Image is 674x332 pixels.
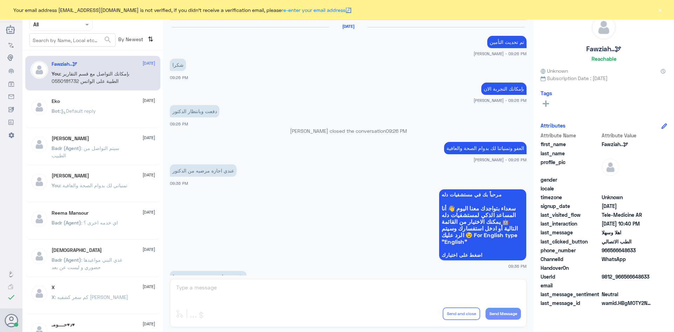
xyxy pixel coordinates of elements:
span: [DATE] [143,246,155,253]
span: [PERSON_NAME] - 09:26 PM [474,51,527,57]
span: Attribute Name [541,132,600,139]
span: 09:36 PM [508,263,527,269]
span: Tele-Medicine AR [602,211,653,219]
span: null [602,282,653,289]
span: Badr (Agent) [52,257,81,263]
p: 28/8/2025, 9:26 PM [170,105,219,117]
span: timezone [541,194,600,201]
h5: Fawziah..🕊 [586,45,621,53]
span: [DATE] [143,135,155,141]
img: defaultAdmin.png [31,173,48,190]
span: 09:26 PM [386,128,407,134]
span: phone_number [541,247,600,254]
span: 09:26 PM [170,122,188,126]
span: 09:26 PM [170,75,188,80]
h5: Eko [52,98,60,104]
p: 28/8/2025, 9:26 PM [481,83,527,95]
img: defaultAdmin.png [31,136,48,153]
span: last_name [541,150,600,157]
span: last_message_sentiment [541,291,600,298]
p: 28/8/2025, 9:26 PM [444,142,527,154]
span: 966566648633 [602,247,653,254]
span: last_message_id [541,299,600,307]
h6: Attributes [541,122,566,129]
a: re-enter your email address [282,7,345,13]
h5: سبحان الله [52,247,102,253]
span: [DATE] [143,321,155,327]
span: Unknown [541,67,568,74]
span: 9812_966566648633 [602,273,653,280]
span: Bot [52,108,60,114]
i: ⇅ [148,33,153,45]
span: 2 [602,255,653,263]
p: 28/8/2025, 9:26 PM [170,59,186,71]
span: : تمنياتي لك بدوام الصحة والعافية [60,182,127,188]
span: wamid.HBgMOTY2NTY2NjQ4NjMzFQIAEhgUM0EyRkQ1NTVBMUEzMTE0RkY5MjIA [602,299,653,307]
span: 2025-08-28T18:19:42.656Z [602,202,653,210]
span: 2025-08-28T19:40:43.812Z [602,220,653,227]
span: Subscription Date : [DATE] [541,74,667,82]
img: defaultAdmin.png [31,98,48,116]
p: [PERSON_NAME] closed the conversation [170,127,527,135]
span: Badr (Agent) [52,145,81,151]
span: You [52,182,60,188]
span: gender [541,176,600,183]
p: 28/8/2025, 9:26 PM [487,36,527,48]
i: check [7,293,15,301]
span: : كم سعر كشفيه [PERSON_NAME] [55,294,128,300]
span: [DATE] [143,97,155,104]
img: defaultAdmin.png [31,247,48,265]
img: defaultAdmin.png [592,15,616,39]
span: You [52,71,60,77]
h5: Reema Mansour [52,210,88,216]
span: : اي خدمه اخرى ؟ [81,220,118,226]
span: سعداء بتواجدك معنا اليوم 👋 أنا المساعد الذكي لمستشفيات دله 🤖 يمكنك الاختيار من القائمة التالية أو... [442,205,524,245]
span: locale [541,185,600,192]
h6: Tags [541,90,552,96]
h5: X [52,285,55,291]
h5: Fawziah..🕊 [52,61,77,67]
span: : Default reply [60,108,96,114]
span: last_visited_flow [541,211,600,219]
span: Unknown [602,194,653,201]
button: Send and close [443,307,480,320]
span: : غدي البني مواعيدها حضوري و ليست عن بعد [52,257,122,270]
span: ChannelId [541,255,600,263]
h5: د♥حــــومـ♥ [52,322,75,328]
span: last_message [541,229,600,236]
span: signup_date [541,202,600,210]
span: last_interaction [541,220,600,227]
span: X [52,294,55,300]
span: [DATE] [143,284,155,290]
button: search [104,34,112,46]
span: : سيتم التواصل من الطبيب [52,145,119,158]
h5: Anas [52,136,89,142]
span: UserId [541,273,600,280]
img: defaultAdmin.png [31,285,48,302]
span: 09:36 PM [170,181,188,185]
span: profile_pic [541,158,600,175]
span: Your email address [EMAIL_ADDRESS][DOMAIN_NAME] is not verified, if you didn't receive a verifica... [13,6,351,14]
span: [PERSON_NAME] - 09:26 PM [474,157,527,163]
h6: [DATE] [329,24,368,29]
span: الطب الاتصالي [602,238,653,245]
span: اضغط على اختيارك [442,252,524,258]
span: [DATE] [143,209,155,215]
span: : بإمكانك التواصل مع قسم التقارير الطبية على الواتس 0550181732 [52,71,130,84]
span: null [602,176,653,183]
span: HandoverOn [541,264,600,272]
h5: Mohammed ALRASHED [52,173,89,179]
span: اهلا وسهلا [602,229,653,236]
img: defaultAdmin.png [31,210,48,228]
span: Fawziah..🕊 [602,141,653,148]
p: 28/8/2025, 9:36 PM [170,164,237,177]
input: Search by Name, Local etc… [30,34,115,46]
span: [DATE] [143,172,155,178]
span: مرحباً بك في مستشفيات دله [442,192,524,197]
span: search [104,35,112,44]
span: Attribute Value [602,132,653,139]
button: Avatar [5,314,18,327]
span: By Newest [115,33,145,47]
img: defaultAdmin.png [602,158,619,176]
span: null [602,185,653,192]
